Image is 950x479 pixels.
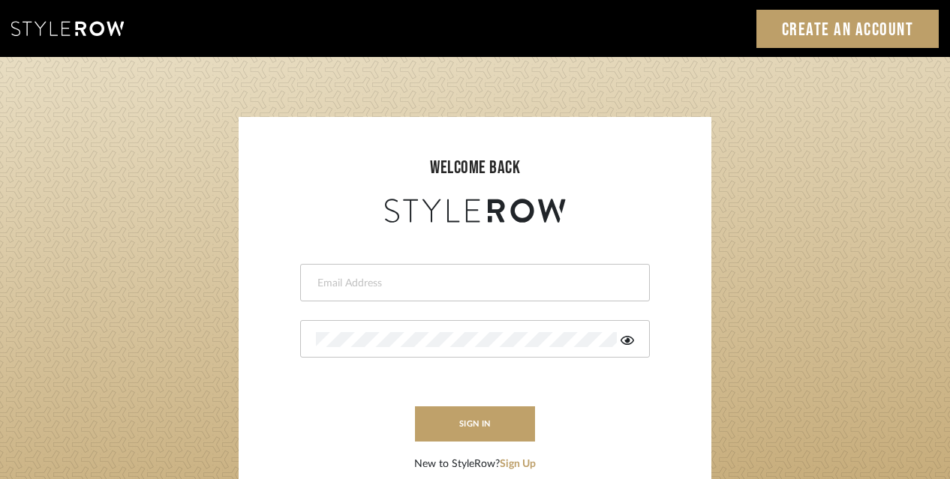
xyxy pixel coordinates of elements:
input: Email Address [316,276,630,291]
a: Create an Account [756,10,939,48]
button: Sign Up [500,457,536,472]
div: welcome back [254,154,696,181]
div: New to StyleRow? [414,457,536,472]
button: sign in [415,406,535,442]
